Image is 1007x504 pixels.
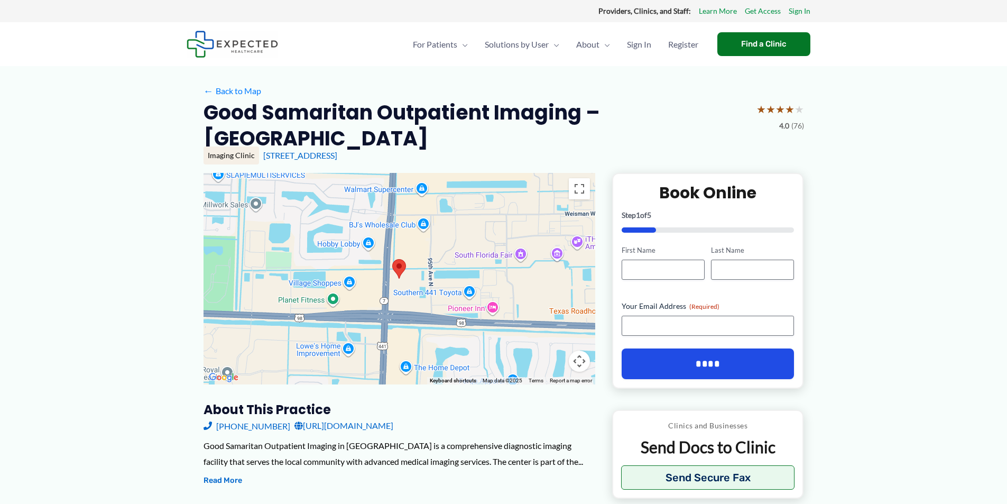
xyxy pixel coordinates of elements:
a: Terms [529,378,543,383]
a: Sign In [618,26,660,63]
a: Find a Clinic [717,32,810,56]
span: (Required) [689,303,719,310]
span: Register [668,26,698,63]
p: Send Docs to Clinic [621,437,795,457]
button: Toggle fullscreen view [569,178,590,199]
span: ★ [756,99,766,119]
img: Expected Healthcare Logo - side, dark font, small [187,31,278,58]
span: ★ [766,99,775,119]
span: ← [204,86,214,96]
span: Map data ©2025 [483,378,522,383]
p: Clinics and Businesses [621,419,795,433]
span: Menu Toggle [457,26,468,63]
span: Sign In [627,26,651,63]
span: Menu Toggle [549,26,559,63]
h3: About this practice [204,401,595,418]
h2: Book Online [622,182,794,203]
span: 4.0 [779,119,789,133]
span: 1 [636,210,640,219]
button: Keyboard shortcuts [430,377,476,384]
button: Map camera controls [569,351,590,372]
a: Register [660,26,707,63]
a: Open this area in Google Maps (opens a new window) [206,371,241,384]
h2: Good Samaritan Outpatient Imaging – [GEOGRAPHIC_DATA] [204,99,748,152]
nav: Primary Site Navigation [404,26,707,63]
span: Solutions by User [485,26,549,63]
p: Step of [622,212,794,219]
label: Last Name [711,245,794,255]
a: Learn More [699,4,737,18]
a: [STREET_ADDRESS] [263,150,337,160]
span: For Patients [413,26,457,63]
span: 5 [647,210,651,219]
a: Sign In [789,4,810,18]
label: Your Email Address [622,301,794,311]
a: ←Back to Map [204,83,261,99]
span: Menu Toggle [599,26,610,63]
a: Solutions by UserMenu Toggle [476,26,568,63]
a: For PatientsMenu Toggle [404,26,476,63]
a: [PHONE_NUMBER] [204,418,290,434]
img: Google [206,371,241,384]
a: Get Access [745,4,781,18]
a: [URL][DOMAIN_NAME] [294,418,393,434]
a: AboutMenu Toggle [568,26,618,63]
span: About [576,26,599,63]
span: (76) [791,119,804,133]
span: ★ [785,99,794,119]
button: Read More [204,474,242,487]
span: ★ [794,99,804,119]
button: Send Secure Fax [621,465,795,490]
label: First Name [622,245,705,255]
span: ★ [775,99,785,119]
strong: Providers, Clinics, and Staff: [598,6,691,15]
div: Good Samaritan Outpatient Imaging in [GEOGRAPHIC_DATA] is a comprehensive diagnostic imaging faci... [204,438,595,469]
a: Report a map error [550,378,592,383]
div: Imaging Clinic [204,146,259,164]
